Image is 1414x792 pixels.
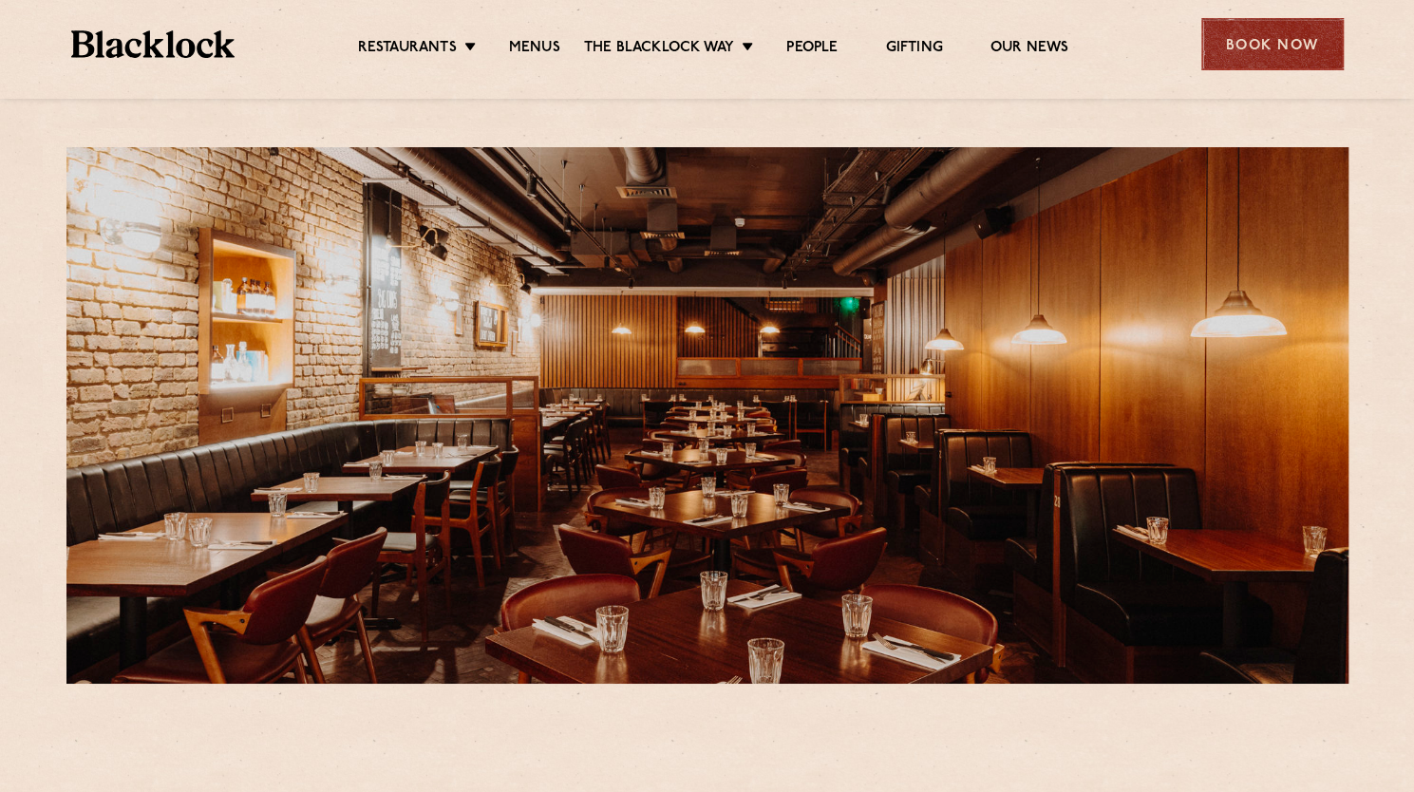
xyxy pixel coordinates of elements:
[885,39,942,60] a: Gifting
[584,39,734,60] a: The Blacklock Way
[71,30,236,58] img: BL_Textured_Logo-footer-cropped.svg
[990,39,1069,60] a: Our News
[786,39,838,60] a: People
[509,39,560,60] a: Menus
[1201,18,1344,70] div: Book Now
[358,39,457,60] a: Restaurants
